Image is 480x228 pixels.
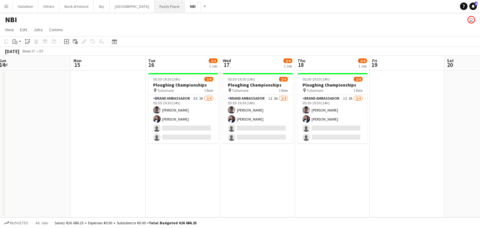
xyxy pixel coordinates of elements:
a: View [2,26,16,34]
h1: NBI [5,15,17,24]
app-job-card: 05:30-19:30 (14h)2/4Ploughing Championships Tullamore1 RoleBrand Ambassador6I2A2/405:30-19:30 (14... [148,73,218,143]
div: Salary €26 686.25 + Expenses €0.00 + Subsistence €0.00 = [55,221,197,225]
app-job-card: 05:30-19:30 (14h)2/4Ploughing Championships Tullamore1 RoleBrand Ambassador1I2A2/405:30-19:30 (14... [297,73,367,143]
h3: Ploughing Championships [223,82,293,88]
div: [DATE] [5,48,19,54]
span: 19 [371,61,377,68]
a: Edit [17,26,30,34]
div: 1 Job [358,64,367,68]
app-card-role: Brand Ambassador1I2A2/405:30-19:30 (14h)[PERSON_NAME][PERSON_NAME] [297,95,367,143]
span: 2/4 [279,77,288,82]
app-card-role: Brand Ambassador6I2A2/405:30-19:30 (14h)[PERSON_NAME][PERSON_NAME] [148,95,218,143]
span: View [5,27,14,32]
span: Sat [447,58,454,63]
app-job-card: 05:30-19:30 (14h)2/4Ploughing Championships Tullamore1 RoleBrand Ambassador1I2A2/405:30-19:30 (14... [223,73,293,143]
span: Jobs [33,27,43,32]
a: Comms [47,26,66,34]
button: Bank of Ireland [59,0,94,12]
span: 18 [297,61,305,68]
app-user-avatar: Katie Shovlin [467,16,475,23]
span: 1 Role [279,88,288,93]
div: 1 Job [284,64,292,68]
span: 8 [475,2,477,6]
div: 1 Job [209,64,217,68]
span: Tue [148,58,155,63]
span: 17 [222,61,231,68]
span: 2/4 [209,58,217,63]
button: Others [38,0,59,12]
span: Fri [372,58,377,63]
span: Wed [223,58,231,63]
span: Comms [49,27,63,32]
span: Total Budgeted €26 686.25 [149,221,197,225]
span: 2/4 [358,58,367,63]
span: Thu [297,58,305,63]
div: IST [39,49,44,53]
span: 05:30-19:30 (14h) [228,77,255,82]
h3: Ploughing Championships [297,82,367,88]
button: Sky [94,0,110,12]
span: 2/4 [283,58,292,63]
span: 20 [446,61,454,68]
span: 1 Role [204,88,213,93]
button: Paddy Power [154,0,185,12]
span: Mon [73,58,82,63]
span: Tullamore [307,88,323,93]
button: Vodafone [13,0,38,12]
h3: Ploughing Championships [148,82,218,88]
span: 2/4 [354,77,362,82]
span: 05:30-19:30 (14h) [153,77,180,82]
span: Week 37 [21,49,36,53]
span: All jobs [34,221,49,225]
button: [GEOGRAPHIC_DATA] [110,0,154,12]
span: Budgeted [10,221,28,225]
span: 1 Role [353,88,362,93]
span: Tullamore [157,88,174,93]
span: 2/4 [204,77,213,82]
a: 8 [469,2,477,10]
span: Edit [20,27,27,32]
button: NBI [185,0,201,12]
span: 05:30-19:30 (14h) [302,77,330,82]
app-card-role: Brand Ambassador1I2A2/405:30-19:30 (14h)[PERSON_NAME][PERSON_NAME] [223,95,293,143]
button: Budgeted [3,220,29,226]
span: Tullamore [232,88,248,93]
span: 16 [147,61,155,68]
span: 15 [72,61,82,68]
a: Jobs [31,26,45,34]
